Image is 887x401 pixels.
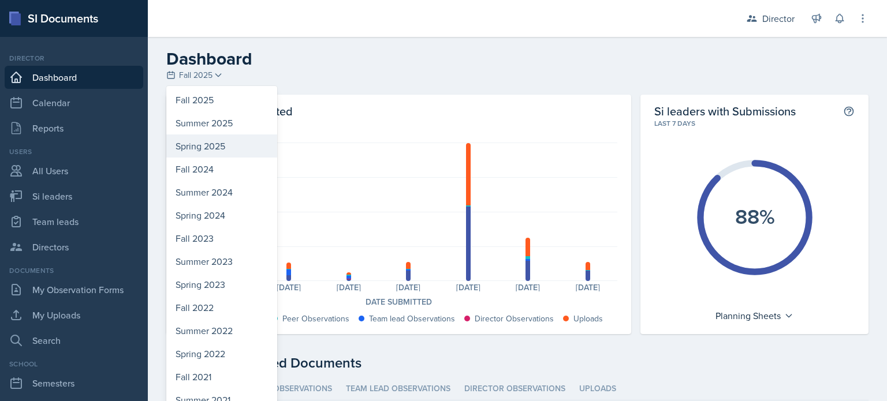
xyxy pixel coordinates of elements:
[464,378,565,400] li: Director Observations
[180,296,617,308] div: Date Submitted
[5,303,143,327] a: My Uploads
[166,227,277,250] div: Fall 2023
[166,134,277,158] div: Spring 2025
[5,147,143,157] div: Users
[5,235,143,258] a: Directors
[558,283,617,291] div: [DATE]
[654,118,855,129] div: Last 7 days
[166,353,869,373] div: Recently Submitted Documents
[180,118,617,129] div: Last 7 days
[5,210,143,233] a: Team leads
[259,283,318,291] div: [DATE]
[251,378,332,400] li: Peer Observations
[166,204,277,227] div: Spring 2024
[369,313,455,325] div: Team lead Observations
[319,283,378,291] div: [DATE]
[166,48,869,69] h2: Dashboard
[282,313,349,325] div: Peer Observations
[5,265,143,276] div: Documents
[166,111,277,134] div: Summer 2025
[179,69,213,81] span: Fall 2025
[166,342,277,365] div: Spring 2022
[180,104,617,118] h2: Documents Submitted
[166,273,277,296] div: Spring 2023
[5,372,143,395] a: Semesters
[5,53,143,63] div: Director
[5,159,143,182] a: All Users
[498,283,557,291] div: [DATE]
[166,250,277,273] div: Summer 2023
[5,117,143,140] a: Reports
[5,185,143,208] a: Si leaders
[579,378,616,400] li: Uploads
[5,91,143,114] a: Calendar
[166,181,277,204] div: Summer 2024
[346,378,450,400] li: Team lead Observations
[710,306,799,325] div: Planning Sheets
[5,278,143,301] a: My Observation Forms
[5,329,143,352] a: Search
[573,313,603,325] div: Uploads
[166,296,277,319] div: Fall 2022
[378,283,438,291] div: [DATE]
[654,104,796,118] h2: Si leaders with Submissions
[762,12,795,25] div: Director
[5,359,143,369] div: School
[5,66,143,89] a: Dashboard
[166,365,277,388] div: Fall 2021
[475,313,554,325] div: Director Observations
[166,319,277,342] div: Summer 2022
[735,201,774,231] text: 88%
[166,158,277,181] div: Fall 2024
[438,283,498,291] div: [DATE]
[166,88,277,111] div: Fall 2025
